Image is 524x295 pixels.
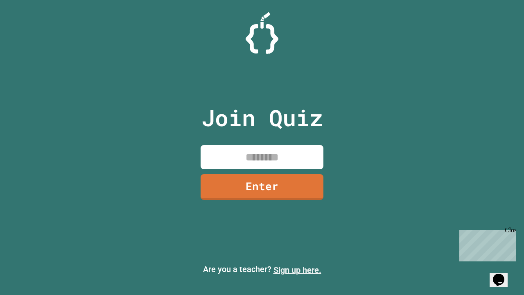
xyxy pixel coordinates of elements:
a: Enter [201,174,323,200]
p: Join Quiz [201,101,323,135]
p: Are you a teacher? [7,263,517,276]
img: Logo.svg [246,12,278,54]
iframe: chat widget [490,262,516,287]
iframe: chat widget [456,227,516,261]
a: Sign up here. [273,265,321,275]
div: Chat with us now!Close [3,3,56,52]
